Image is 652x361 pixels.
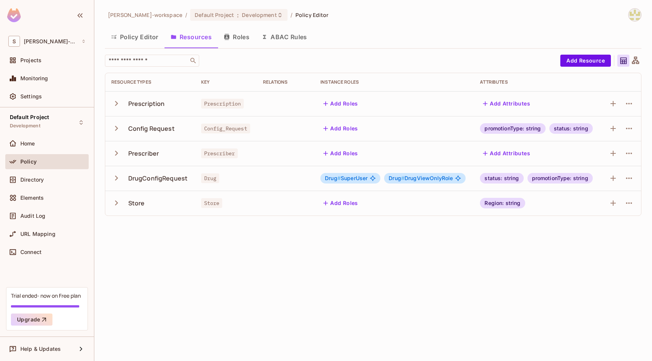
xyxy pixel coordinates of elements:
[10,123,40,129] span: Development
[20,231,55,237] span: URL Mapping
[320,98,361,110] button: Add Roles
[295,11,329,18] span: Policy Editor
[201,79,251,85] div: Key
[480,173,523,184] div: status: string
[320,197,361,209] button: Add Roles
[128,149,159,158] div: Prescriber
[20,213,45,219] span: Audit Log
[337,175,341,181] span: #
[128,124,175,133] div: Config Request
[8,36,20,47] span: S
[20,141,35,147] span: Home
[320,147,361,159] button: Add Roles
[20,346,61,352] span: Help & Updates
[11,314,52,326] button: Upgrade
[128,174,188,182] div: DrugConfigRequest
[195,11,234,18] span: Default Project
[263,79,308,85] div: Relations
[201,124,250,133] span: Config_Request
[480,198,525,208] div: Region: string
[201,198,223,208] span: Store
[128,99,165,108] div: Prescription
[560,55,611,67] button: Add Resource
[20,159,37,165] span: Policy
[320,122,361,135] button: Add Roles
[480,147,533,159] button: Add Attributes
[201,148,238,158] span: Prescriber
[11,292,81,299] div: Trial ended- now on Free plan
[480,79,594,85] div: Attributes
[20,75,48,81] span: Monitoring
[20,93,42,99] span: Settings
[401,175,404,181] span: #
[389,175,453,181] span: DrugViewOnlyRole
[185,11,187,18] li: /
[201,173,220,183] span: Drug
[325,175,368,181] span: SuperUser
[165,28,218,46] button: Resources
[201,99,244,109] span: Prescription
[291,11,292,18] li: /
[480,123,545,134] div: promotionType: string
[325,175,341,181] span: Drug
[111,79,189,85] div: Resource Types
[480,98,533,110] button: Add Attributes
[389,175,404,181] span: Drug
[20,177,44,183] span: Directory
[20,195,44,201] span: Elements
[527,173,593,184] div: promotionType: string
[255,28,313,46] button: ABAC Rules
[20,57,42,63] span: Projects
[218,28,255,46] button: Roles
[549,123,593,134] div: status: string
[629,9,641,21] img: Chawla, Shikhil
[24,38,77,44] span: Workspace: shikhil-workspace
[237,12,239,18] span: :
[10,114,49,120] span: Default Project
[320,79,468,85] div: Instance roles
[108,11,182,18] span: the active workspace
[105,28,165,46] button: Policy Editor
[128,199,145,207] div: Store
[20,249,42,255] span: Connect
[242,11,277,18] span: Development
[7,8,21,22] img: SReyMgAAAABJRU5ErkJggg==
